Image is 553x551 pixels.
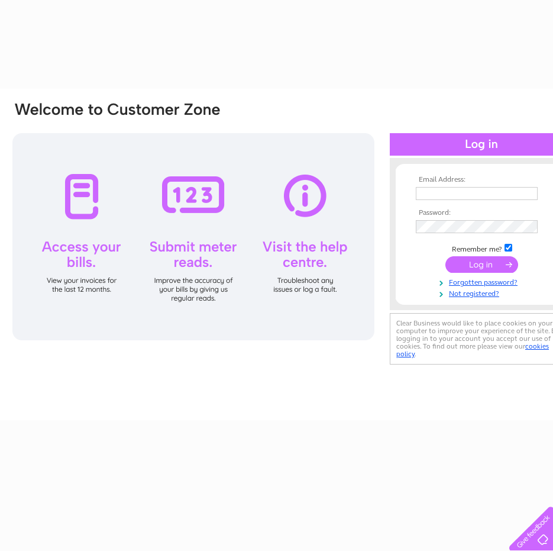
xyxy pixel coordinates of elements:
[445,256,518,273] input: Submit
[396,342,549,358] a: cookies policy
[413,209,550,217] th: Password:
[413,242,550,254] td: Remember me?
[416,287,550,298] a: Not registered?
[413,176,550,184] th: Email Address:
[416,276,550,287] a: Forgotten password?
